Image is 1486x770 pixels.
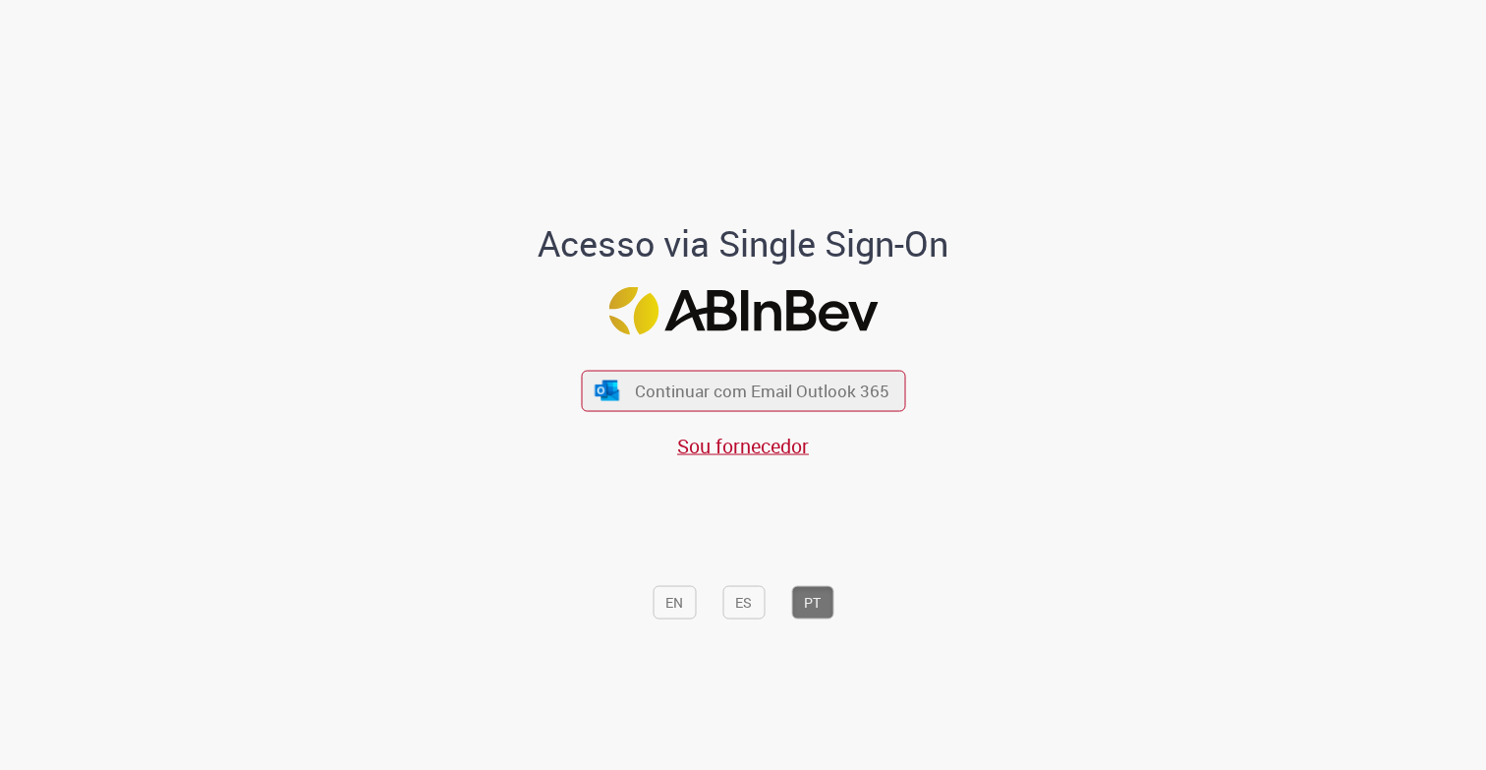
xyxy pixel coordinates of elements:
a: Sou fornecedor [677,432,809,458]
img: ícone Azure/Microsoft 360 [594,380,621,400]
h1: Acesso via Single Sign-On [471,224,1016,264]
button: ES [722,586,765,620]
button: ícone Azure/Microsoft 360 Continuar com Email Outlook 365 [581,371,905,411]
button: EN [653,586,696,620]
img: Logo ABInBev [608,286,878,334]
span: Continuar com Email Outlook 365 [635,380,889,402]
button: PT [791,586,833,620]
